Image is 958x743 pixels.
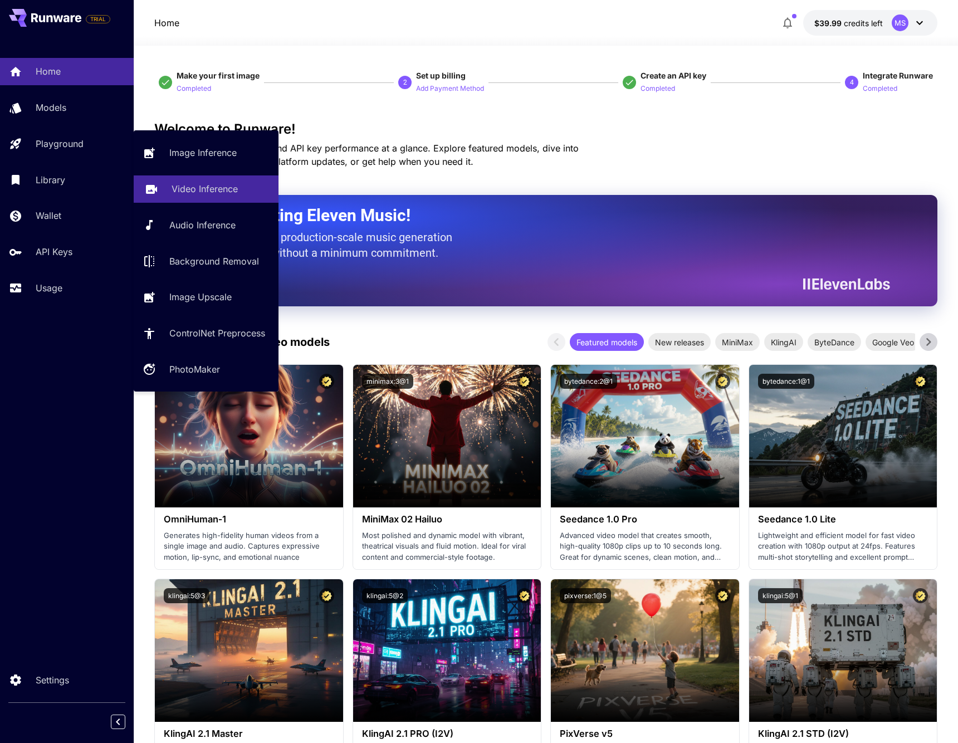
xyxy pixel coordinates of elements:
[164,729,334,739] h3: KlingAI 2.1 Master
[866,336,921,348] span: Google Veo
[36,245,72,258] p: API Keys
[134,283,278,311] a: Image Upscale
[154,16,179,30] p: Home
[715,588,730,603] button: Certified Model – Vetted for best performance and includes a commercial license.
[648,336,711,348] span: New releases
[169,363,220,376] p: PhotoMaker
[134,139,278,167] a: Image Inference
[169,326,265,340] p: ControlNet Preprocess
[36,65,61,78] p: Home
[551,365,739,507] img: alt
[560,530,730,563] p: Advanced video model that creates smooth, high-quality 1080p clips up to 10 seconds long. Great f...
[86,15,110,23] span: TRIAL
[844,18,883,28] span: credits left
[803,10,937,36] button: $39.99106
[913,374,928,389] button: Certified Model – Vetted for best performance and includes a commercial license.
[134,175,278,203] a: Video Inference
[863,84,897,94] p: Completed
[758,588,803,603] button: klingai:5@1
[155,579,343,722] img: alt
[36,101,66,114] p: Models
[36,673,69,687] p: Settings
[36,209,61,222] p: Wallet
[164,514,334,525] h3: OmniHuman‑1
[560,588,611,603] button: pixverse:1@5
[319,588,334,603] button: Certified Model – Vetted for best performance and includes a commercial license.
[353,365,541,507] img: alt
[517,374,532,389] button: Certified Model – Vetted for best performance and includes a commercial license.
[517,588,532,603] button: Certified Model – Vetted for best performance and includes a commercial license.
[182,205,882,226] h2: Now Supporting Eleven Music!
[715,374,730,389] button: Certified Model – Vetted for best performance and includes a commercial license.
[155,365,343,507] img: alt
[758,729,928,739] h3: KlingAI 2.1 STD (I2V)
[560,374,617,389] button: bytedance:2@1
[641,84,675,94] p: Completed
[403,77,407,87] p: 2
[362,374,413,389] button: minimax:3@1
[814,18,844,28] span: $39.99
[551,579,739,722] img: alt
[319,374,334,389] button: Certified Model – Vetted for best performance and includes a commercial license.
[758,514,928,525] h3: Seedance 1.0 Lite
[850,77,854,87] p: 4
[177,71,260,80] span: Make your first image
[362,588,408,603] button: klingai:5@2
[111,715,125,729] button: Collapse sidebar
[814,17,883,29] div: $39.99106
[353,579,541,722] img: alt
[641,71,706,80] span: Create an API key
[169,218,236,232] p: Audio Inference
[164,588,209,603] button: klingai:5@3
[154,16,179,30] nav: breadcrumb
[416,84,484,94] p: Add Payment Method
[362,530,532,563] p: Most polished and dynamic model with vibrant, theatrical visuals and fluid motion. Ideal for vira...
[808,336,861,348] span: ByteDance
[560,514,730,525] h3: Seedance 1.0 Pro
[570,336,644,348] span: Featured models
[169,290,232,304] p: Image Upscale
[362,729,532,739] h3: KlingAI 2.1 PRO (I2V)
[36,281,62,295] p: Usage
[164,530,334,563] p: Generates high-fidelity human videos from a single image and audio. Captures expressive motion, l...
[134,356,278,383] a: PhotoMaker
[863,71,933,80] span: Integrate Runware
[560,729,730,739] h3: PixVerse v5
[416,71,466,80] span: Set up billing
[715,336,760,348] span: MiniMax
[177,84,211,94] p: Completed
[362,514,532,525] h3: MiniMax 02 Hailuo
[913,588,928,603] button: Certified Model – Vetted for best performance and includes a commercial license.
[119,712,134,732] div: Collapse sidebar
[764,336,803,348] span: KlingAI
[749,579,937,722] img: alt
[169,146,237,159] p: Image Inference
[758,374,814,389] button: bytedance:1@1
[36,173,65,187] p: Library
[169,255,259,268] p: Background Removal
[749,365,937,507] img: alt
[36,137,84,150] p: Playground
[86,12,110,26] span: Add your payment card to enable full platform functionality.
[172,182,238,195] p: Video Inference
[154,143,579,167] span: Check out your usage stats and API key performance at a glance. Explore featured models, dive int...
[892,14,908,31] div: MS
[134,320,278,347] a: ControlNet Preprocess
[154,121,937,137] h3: Welcome to Runware!
[182,229,461,261] p: The only way to get production-scale music generation from Eleven Labs without a minimum commitment.
[134,212,278,239] a: Audio Inference
[758,530,928,563] p: Lightweight and efficient model for fast video creation with 1080p output at 24fps. Features mult...
[134,247,278,275] a: Background Removal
